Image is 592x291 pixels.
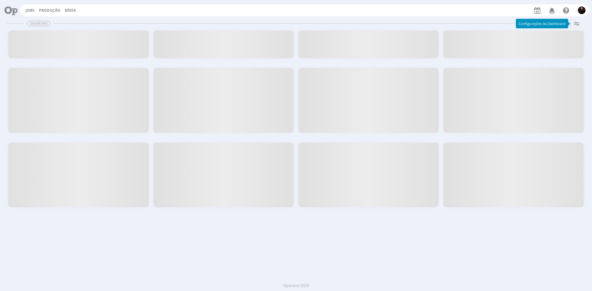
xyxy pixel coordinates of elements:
button: Mídia [63,8,78,13]
div: Configurações da Dashboard [516,19,568,28]
a: Jobs [26,8,35,13]
img: S [578,6,586,14]
button: S [578,5,586,16]
a: Mídia [65,8,76,13]
button: Jobs [24,8,36,13]
a: Produção [39,8,60,13]
span: Dashboard [27,21,50,26]
button: Produção [37,8,62,13]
